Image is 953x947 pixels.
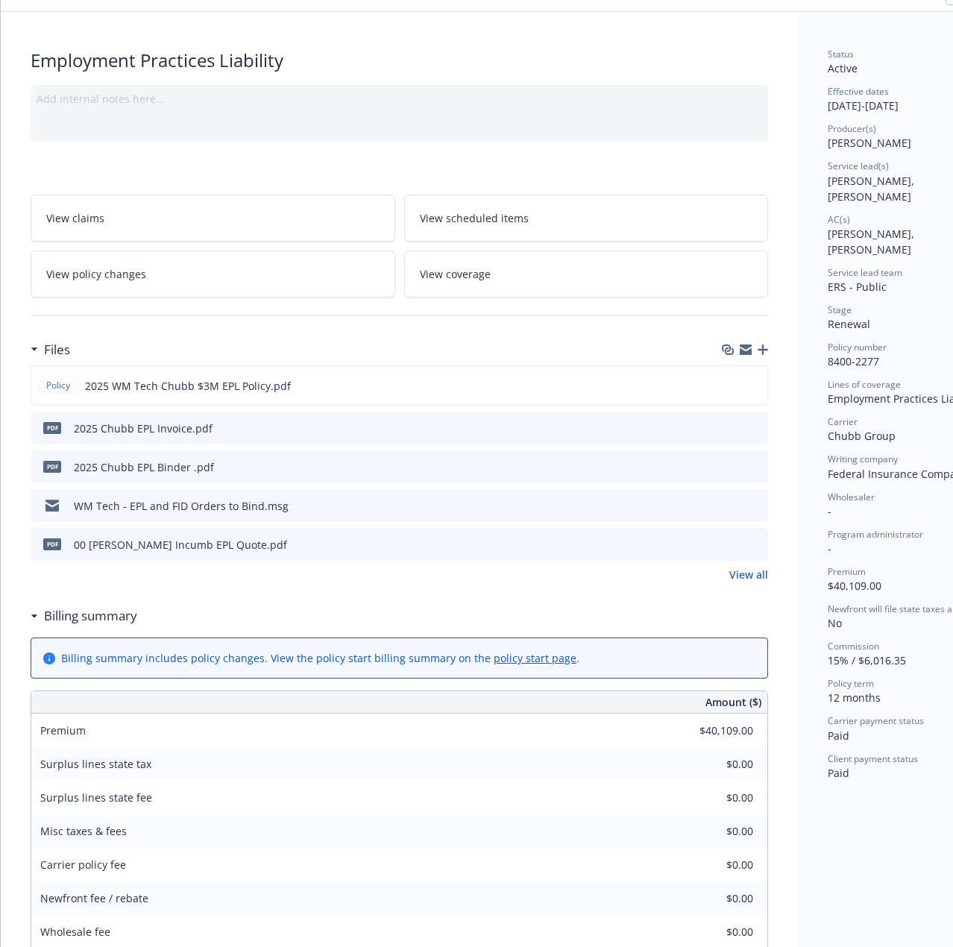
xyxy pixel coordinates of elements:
span: Paid [828,766,849,780]
span: - [828,541,831,556]
span: $40,109.00 [828,579,881,593]
h3: Billing summary [44,606,137,626]
span: [PERSON_NAME], [PERSON_NAME] [828,174,917,204]
input: 0.00 [665,820,762,843]
a: View all [729,567,768,582]
button: preview file [748,378,761,394]
input: 0.00 [665,720,762,742]
span: [PERSON_NAME] [828,136,911,150]
input: 0.00 [665,921,762,943]
span: Program administrator [828,528,923,541]
div: Billing summary [31,606,137,626]
div: WM Tech - EPL and FID Orders to Bind.msg [74,498,289,514]
span: View policy changes [46,266,146,282]
span: No [828,616,842,630]
span: Stage [828,303,852,316]
span: Policy number [828,341,887,353]
button: preview file [749,537,762,553]
span: 15% / $6,016.35 [828,653,906,667]
span: 2025 WM Tech Chubb $3M EPL Policy.pdf [85,378,291,394]
span: Policy term [828,677,874,690]
a: View coverage [404,251,769,298]
span: 12 months [828,690,881,705]
span: Effective dates [828,85,889,98]
span: Carrier payment status [828,714,924,727]
div: Billing summary includes policy changes. View the policy start billing summary on the . [61,650,579,666]
span: Service lead(s) [828,160,889,172]
button: preview file [749,498,762,514]
span: Commission [828,640,879,652]
input: 0.00 [665,787,762,809]
span: Lines of coverage [828,378,901,391]
a: View policy changes [31,251,395,298]
span: Amount ($) [705,694,761,710]
span: Client payment status [828,752,918,765]
span: AC(s) [828,213,850,226]
button: preview file [749,421,762,436]
span: Carrier [828,415,858,428]
span: Active [828,61,858,75]
span: Chubb Group [828,429,896,443]
span: [PERSON_NAME], [PERSON_NAME] [828,227,917,257]
input: 0.00 [665,753,762,775]
span: pdf [43,538,61,550]
span: Surplus lines state tax [40,757,151,771]
span: Premium [40,723,86,737]
span: pdf [43,422,61,433]
span: 8400-2277 [828,354,879,368]
h3: Files [44,340,70,359]
div: 2025 Chubb EPL Binder .pdf [74,459,214,475]
a: View claims [31,195,395,242]
span: pdf [43,461,61,472]
button: download file [725,537,737,553]
span: Writing company [828,453,898,465]
span: Paid [828,729,849,743]
span: Premium [828,565,866,578]
span: Service lead team [828,266,902,279]
span: Status [828,48,854,60]
a: View scheduled items [404,195,769,242]
input: 0.00 [665,854,762,876]
div: 2025 Chubb EPL Invoice.pdf [74,421,213,436]
span: View scheduled items [420,210,529,226]
a: policy start page [494,651,576,665]
span: - [828,504,831,518]
span: View coverage [420,266,491,282]
span: Renewal [828,317,870,331]
div: Employment Practices Liability [31,48,768,73]
span: Surplus lines state fee [40,790,152,805]
div: 00 [PERSON_NAME] Incumb EPL Quote.pdf [74,537,287,553]
button: download file [724,378,736,394]
span: Wholesale fee [40,925,110,939]
input: 0.00 [665,887,762,910]
span: View claims [46,210,104,226]
button: download file [725,498,737,514]
button: download file [725,421,737,436]
span: Newfront fee / rebate [40,891,148,905]
span: ERS - Public [828,280,887,294]
div: Add internal notes here... [37,91,762,107]
span: Misc taxes & fees [40,824,127,838]
button: download file [725,459,737,475]
span: Carrier policy fee [40,858,126,872]
div: Files [31,340,70,359]
button: preview file [749,459,762,475]
span: Wholesaler [828,491,875,503]
span: Policy [43,379,73,392]
span: Producer(s) [828,122,876,135]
